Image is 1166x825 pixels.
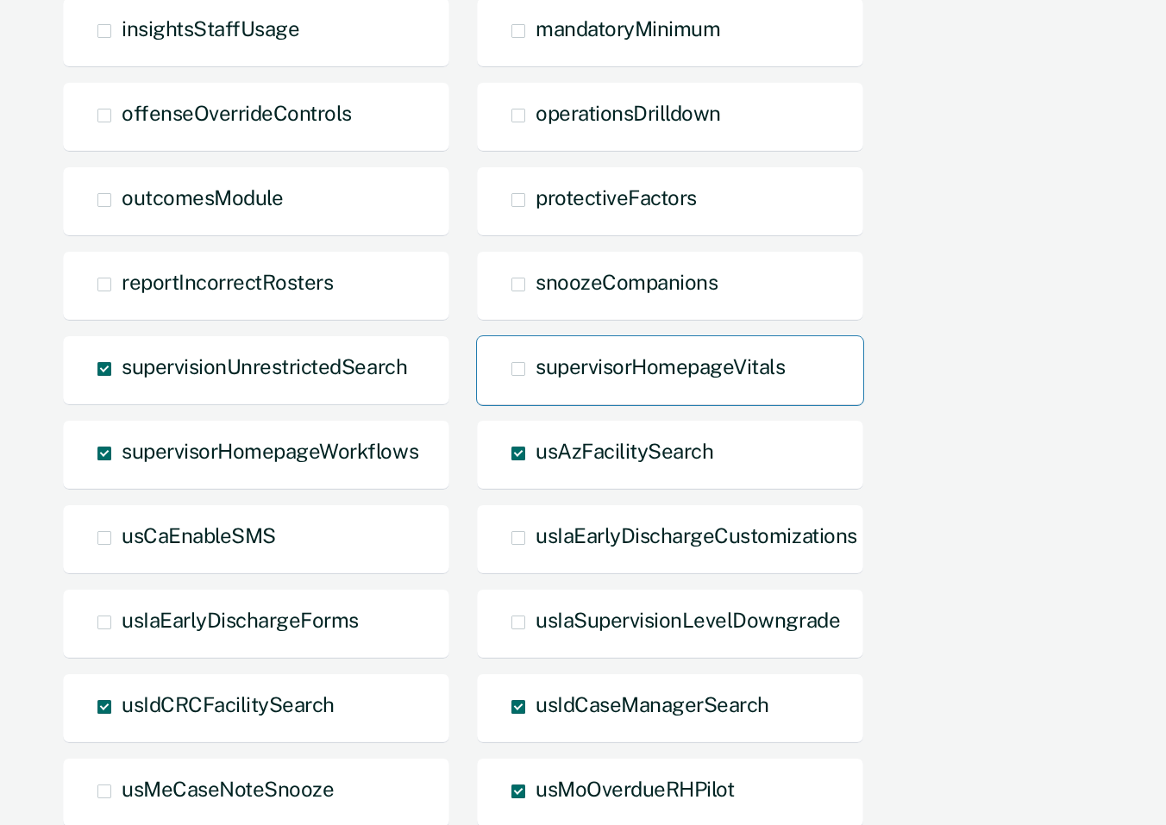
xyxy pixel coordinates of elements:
[536,16,720,41] span: mandatoryMinimum
[122,101,352,125] span: offenseOverrideControls
[122,608,359,632] span: usIaEarlyDischargeForms
[536,523,857,547] span: usIaEarlyDischargeCustomizations
[536,270,718,294] span: snoozeCompanions
[536,777,734,801] span: usMoOverdueRHPilot
[122,777,334,801] span: usMeCaseNoteSnooze
[122,692,335,716] span: usIdCRCFacilitySearch
[536,101,721,125] span: operationsDrilldown
[122,270,333,294] span: reportIncorrectRosters
[536,354,785,378] span: supervisorHomepageVitals
[122,16,299,41] span: insightsStaffUsage
[536,692,769,716] span: usIdCaseManagerSearch
[122,523,276,547] span: usCaEnableSMS
[122,185,283,209] span: outcomesModule
[122,354,407,378] span: supervisionUnrestrictedSearch
[536,608,840,632] span: usIaSupervisionLevelDowngrade
[122,439,418,463] span: supervisorHomepageWorkflows
[536,185,697,209] span: protectiveFactors
[536,439,713,463] span: usAzFacilitySearch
